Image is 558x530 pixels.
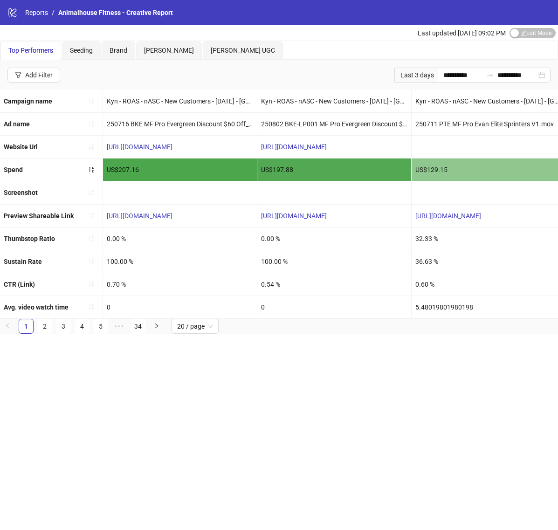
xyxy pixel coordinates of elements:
span: swap-right [486,71,494,79]
a: [URL][DOMAIN_NAME] [261,212,327,220]
li: 3 [56,319,71,334]
a: 5 [94,319,108,333]
span: sort-ascending [88,303,95,310]
div: US$207.16 [103,158,257,181]
li: Next Page [149,319,164,334]
div: 0 [257,296,411,318]
a: 4 [75,319,89,333]
span: Seeding [70,47,93,54]
span: sort-ascending [88,121,95,127]
span: sort-ascending [88,281,95,287]
button: Add Filter [7,68,60,83]
a: 1 [19,319,33,333]
a: [URL][DOMAIN_NAME] [107,212,172,220]
div: Kyn - ROAS - nASC - New Customers - [DATE] - [GEOGRAPHIC_DATA] - MonkeyFeet Pro PDP [257,90,411,112]
div: 0.00 % [103,227,257,250]
div: 0.70 % [103,273,257,296]
div: 0.54 % [257,273,411,296]
li: 4 [75,319,90,334]
li: 1 [19,319,34,334]
span: [PERSON_NAME] [144,47,194,54]
span: [PERSON_NAME] UGC [211,47,275,54]
span: Last updated [DATE] 09:02 PM [418,29,506,37]
div: Last 3 days [394,68,438,83]
span: left [5,323,10,329]
a: 2 [38,319,52,333]
span: sort-descending [88,166,95,173]
li: 5 [93,319,108,334]
span: Animalhouse Fitness - Creative Report [58,9,173,16]
li: / [52,7,55,18]
span: sort-ascending [88,189,95,196]
div: US$197.88 [257,158,411,181]
b: Thumbstop Ratio [4,235,55,242]
span: Top Performers [8,47,53,54]
b: CTR (Link) [4,281,35,288]
b: Screenshot [4,189,38,196]
div: 0 [103,296,257,318]
a: 34 [131,319,145,333]
span: filter [15,72,21,78]
a: [URL][DOMAIN_NAME] [107,143,172,151]
span: sort-ascending [88,258,95,264]
b: Sustain Rate [4,258,42,265]
div: 100.00 % [103,250,257,273]
span: to [486,71,494,79]
span: sort-ascending [88,144,95,150]
a: 3 [56,319,70,333]
b: Ad name [4,120,30,128]
span: sort-ascending [88,235,95,241]
div: Add Filter [25,71,53,79]
li: 34 [131,319,145,334]
div: 100.00 % [257,250,411,273]
a: [URL][DOMAIN_NAME] [415,212,481,220]
a: Reports [23,7,50,18]
span: right [154,323,159,329]
b: Preview Shareable Link [4,212,74,220]
span: sort-ascending [88,212,95,219]
div: 250716 BKE MF Pro Evergreen Discount $60 Off_1x1.png [103,113,257,135]
li: 2 [37,319,52,334]
span: ••• [112,319,127,334]
a: [URL][DOMAIN_NAME] [261,143,327,151]
span: Brand [110,47,127,54]
div: Kyn - ROAS - nASC - New Customers - [DATE] - [GEOGRAPHIC_DATA] - MonkeyFeet Pro PDP [103,90,257,112]
span: 20 / page [177,319,213,333]
span: sort-ascending [88,98,95,104]
li: Next 5 Pages [112,319,127,334]
button: right [149,319,164,334]
b: Campaign name [4,97,52,105]
div: Page Size [172,319,219,334]
div: 0.00 % [257,227,411,250]
b: Website Url [4,143,38,151]
div: 250802 BKE-LP001 MF Pro Evergreen Discount $75 Off_1x1 [257,113,411,135]
b: Spend [4,166,23,173]
b: Avg. video watch time [4,303,69,311]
